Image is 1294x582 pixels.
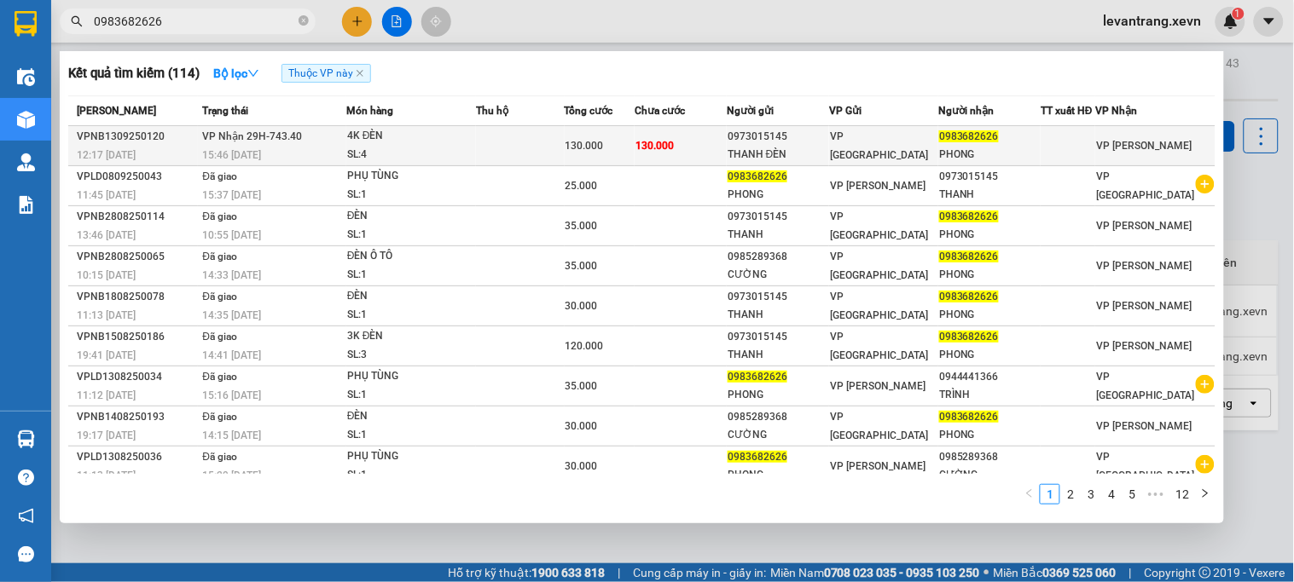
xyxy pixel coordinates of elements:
[939,426,1040,444] div: PHONG
[247,67,259,79] span: down
[939,306,1040,324] div: PHONG
[728,248,828,266] div: 0985289368
[566,340,604,352] span: 120.000
[566,180,598,192] span: 25.000
[1102,485,1121,504] a: 4
[1196,455,1215,474] span: plus-circle
[202,269,261,281] span: 14:33 [DATE]
[830,331,928,361] span: VP [GEOGRAPHIC_DATA]
[202,309,261,321] span: 14:35 [DATE]
[476,105,508,117] span: Thu hộ
[347,386,475,405] div: SL: 1
[728,170,787,182] span: 0983682626
[202,451,237,463] span: Đã giao
[1040,484,1060,504] li: 1
[347,226,475,245] div: SL: 1
[728,371,787,383] span: 0983682626
[17,153,35,171] img: warehouse-icon
[939,186,1040,204] div: THANH
[1041,485,1059,504] a: 1
[347,426,475,445] div: SL: 1
[202,189,261,201] span: 15:37 [DATE]
[77,229,136,241] span: 13:46 [DATE]
[1096,340,1192,352] span: VP [PERSON_NAME]
[1123,485,1141,504] a: 5
[1200,488,1210,498] span: right
[347,146,475,164] div: SL: 4
[68,65,200,83] h3: Kết quả tìm kiếm ( 114 )
[830,411,928,441] span: VP [GEOGRAPHIC_DATA]
[1061,485,1080,504] a: 2
[939,368,1040,386] div: 0944441366
[77,368,197,386] div: VPLD1308250034
[202,251,237,262] span: Đã giao
[830,251,928,281] span: VP [GEOGRAPHIC_DATA]
[347,367,475,386] div: PHỤ TÙNG
[77,189,136,201] span: 11:45 [DATE]
[202,105,248,117] span: Trạng thái
[17,196,35,214] img: solution-icon
[728,208,828,226] div: 0973015145
[202,371,237,383] span: Đã giao
[1195,484,1216,504] button: right
[213,66,259,80] strong: Bộ lọc
[728,386,828,404] div: PHONG
[635,140,674,152] span: 130.000
[281,64,371,83] span: Thuộc VP này
[77,470,136,481] span: 11:13 [DATE]
[939,251,999,262] span: 0983682626
[1096,220,1192,232] span: VP [PERSON_NAME]
[1170,485,1194,504] a: 12
[77,149,136,161] span: 12:17 [DATE]
[347,447,475,466] div: PHỤ TÙNG
[1122,484,1142,504] li: 5
[939,291,999,303] span: 0983682626
[728,306,828,324] div: THANH
[727,105,774,117] span: Người gửi
[939,146,1040,164] div: PHONG
[347,266,475,285] div: SL: 1
[17,430,35,448] img: warehouse-icon
[728,426,828,444] div: CƯỜNG
[202,331,237,343] span: Đã giao
[1196,375,1215,394] span: plus-circle
[939,386,1040,404] div: TRÌNH
[202,411,237,423] span: Đã giao
[77,248,197,266] div: VPNB2808250065
[728,451,787,463] span: 0983682626
[347,466,475,485] div: SL: 1
[1082,485,1100,504] a: 3
[202,291,237,303] span: Đã giao
[299,15,309,26] span: close-circle
[202,470,261,481] span: 15:29 [DATE]
[15,11,37,37] img: logo-vxr
[347,287,475,306] div: ĐÈN
[202,210,237,222] span: Đã giao
[939,466,1040,484] div: CƯỜNG
[77,309,136,321] span: 11:13 [DATE]
[202,130,302,142] span: VP Nhận 29H-743.40
[77,408,197,426] div: VPNB1408250193
[566,420,598,432] span: 30.000
[77,269,136,281] span: 10:15 [DATE]
[1096,260,1192,272] span: VP [PERSON_NAME]
[77,288,197,306] div: VPNB1808250078
[939,346,1040,364] div: PHONG
[1019,484,1040,504] li: Previous Page
[1096,420,1192,432] span: VP [PERSON_NAME]
[939,331,999,343] span: 0983682626
[1142,484,1169,504] li: Next 5 Pages
[939,266,1040,284] div: PHONG
[830,180,926,192] span: VP [PERSON_NAME]
[346,105,393,117] span: Món hàng
[202,170,237,182] span: Đã giao
[200,60,273,87] button: Bộ lọcdown
[1196,175,1215,193] span: plus-circle
[347,247,475,266] div: ĐÈN Ô TÔ
[830,291,928,321] span: VP [GEOGRAPHIC_DATA]
[202,229,261,241] span: 10:55 [DATE]
[77,328,197,346] div: VPNB1508250186
[566,140,604,152] span: 130.000
[1096,300,1192,312] span: VP [PERSON_NAME]
[829,105,862,117] span: VP Gửi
